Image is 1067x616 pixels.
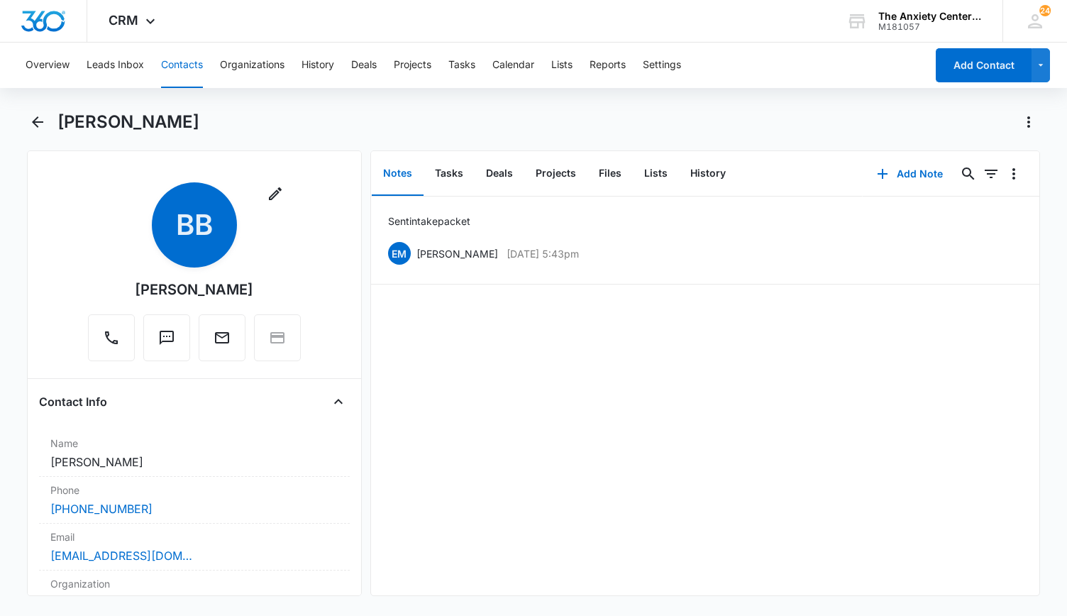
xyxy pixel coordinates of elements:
[88,336,135,348] a: Call
[878,11,982,22] div: account name
[492,43,534,88] button: Calendar
[679,152,737,196] button: History
[1039,5,1051,16] div: notifications count
[50,529,338,544] label: Email
[50,576,338,591] label: Organization
[50,483,338,497] label: Phone
[39,524,350,571] div: Email[EMAIL_ADDRESS][DOMAIN_NAME]
[161,43,203,88] button: Contacts
[39,477,350,524] div: Phone[PHONE_NUMBER]
[394,43,431,88] button: Projects
[507,246,579,261] p: [DATE] 5:43pm
[980,163,1002,185] button: Filters
[50,453,338,471] dd: [PERSON_NAME]
[88,314,135,361] button: Call
[388,242,411,265] span: EM
[643,43,681,88] button: Settings
[1017,111,1040,133] button: Actions
[633,152,679,196] button: Lists
[152,182,237,268] span: BB
[27,111,49,133] button: Back
[135,279,253,300] div: [PERSON_NAME]
[351,43,377,88] button: Deals
[327,390,350,413] button: Close
[109,13,138,28] span: CRM
[39,430,350,477] div: Name[PERSON_NAME]
[878,22,982,32] div: account id
[448,43,475,88] button: Tasks
[590,43,626,88] button: Reports
[424,152,475,196] button: Tasks
[936,48,1032,82] button: Add Contact
[551,43,573,88] button: Lists
[587,152,633,196] button: Files
[416,246,498,261] p: [PERSON_NAME]
[57,111,199,133] h1: [PERSON_NAME]
[524,152,587,196] button: Projects
[143,314,190,361] button: Text
[87,43,144,88] button: Leads Inbox
[39,393,107,410] h4: Contact Info
[220,43,284,88] button: Organizations
[302,43,334,88] button: History
[475,152,524,196] button: Deals
[26,43,70,88] button: Overview
[50,547,192,564] a: [EMAIL_ADDRESS][DOMAIN_NAME]
[199,314,245,361] button: Email
[199,336,245,348] a: Email
[50,594,338,611] dd: ---
[1002,163,1025,185] button: Overflow Menu
[372,152,424,196] button: Notes
[388,214,470,229] p: Sent intake packet
[863,157,957,191] button: Add Note
[50,500,153,517] a: [PHONE_NUMBER]
[143,336,190,348] a: Text
[957,163,980,185] button: Search...
[1039,5,1051,16] span: 24
[50,436,338,451] label: Name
